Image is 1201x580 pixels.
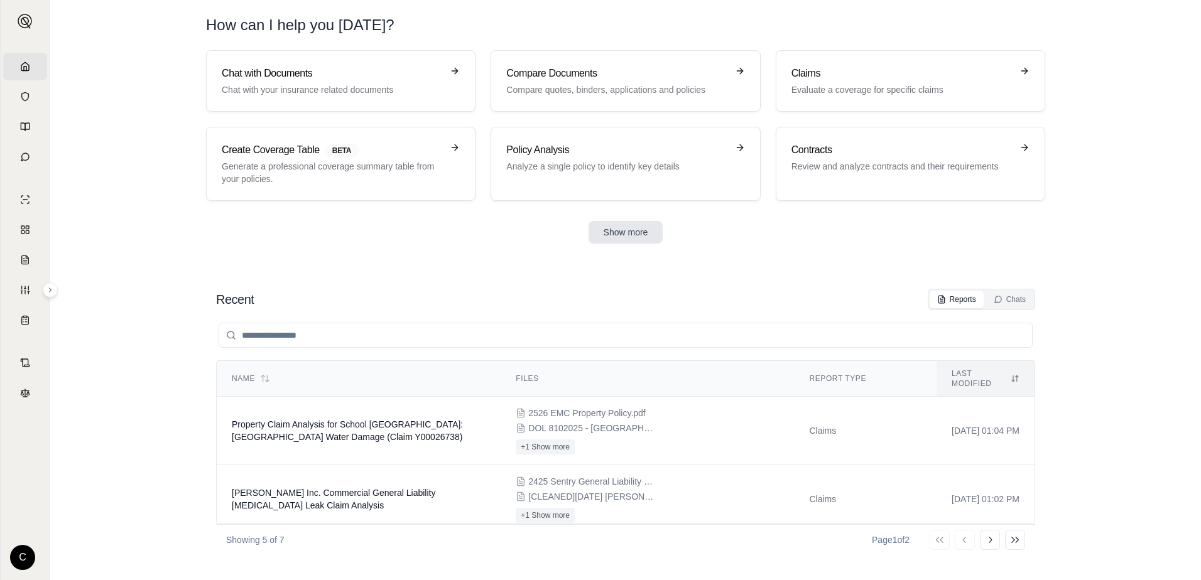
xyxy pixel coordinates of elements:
[232,373,486,384] div: Name
[986,291,1033,308] button: Chats
[528,475,654,488] span: 2425 Sentry General Liability Policy.pdf
[3,349,47,377] a: Contract Analysis
[937,465,1035,534] td: [DATE] 01:02 PM
[232,419,463,442] span: Property Claim Analysis for School District of Greenfield: Glenwood Elementary Water Damage (Clai...
[10,545,35,570] div: C
[491,50,760,112] a: Compare DocumentsCompare quotes, binders, applications and policies
[3,113,47,141] a: Prompt Library
[776,50,1045,112] a: ClaimsEvaluate a coverage for specific claims
[206,127,476,201] a: Create Coverage TableBETAGenerate a professional coverage summary table from your policies.
[589,221,663,244] button: Show more
[3,53,47,80] a: Home
[506,142,727,158] h3: Policy Analysis
[994,294,1026,304] div: Chats
[3,216,47,244] a: Policy Comparisons
[528,407,646,419] span: 2526 EMC Property Policy.pdf
[222,160,442,185] p: Generate a professional coverage summary table from your policies.
[506,83,727,96] p: Compare quotes, binders, applications and policies
[794,465,937,534] td: Claims
[3,246,47,274] a: Claim Coverage
[776,127,1045,201] a: ContractsReview and analyze contracts and their requirements
[232,488,435,510] span: Bassett Inc. Commercial General Liability Ammonia Leak Claim Analysis
[794,361,937,397] th: Report Type
[206,50,476,112] a: Chat with DocumentsChat with your insurance related documents
[516,439,575,454] button: +1 Show more
[791,160,1012,173] p: Review and analyze contracts and their requirements
[3,379,47,407] a: Legal Search Engine
[325,144,359,158] span: BETA
[506,160,727,173] p: Analyze a single policy to identify key details
[528,490,654,503] span: [CLEANED]2025-07-25 Bassett Inc. - Coverage Disclaimer(42972427.1).docx
[791,66,1012,81] h3: Claims
[791,83,1012,96] p: Evaluate a coverage for specific claims
[222,83,442,96] p: Chat with your insurance related documents
[13,9,38,34] button: Expand sidebar
[791,142,1012,158] h3: Contracts
[952,368,1019,389] div: Last modified
[206,15,394,35] h1: How can I help you [DATE]?
[930,291,984,308] button: Reports
[528,422,654,434] span: DOL 8102025 - Glenwood Elementary 3550 S 51st St Greenfield StormWater dmg - ROR Letter.pdf
[3,143,47,171] a: Chat
[3,306,47,334] a: Coverage Table
[222,66,442,81] h3: Chat with Documents
[3,276,47,304] a: Custom Report
[226,534,285,546] p: Showing 5 of 7
[43,282,58,298] button: Expand sidebar
[937,294,976,304] div: Reports
[506,66,727,81] h3: Compare Documents
[516,508,575,523] button: +1 Show more
[937,397,1035,465] td: [DATE] 01:04 PM
[222,142,442,158] h3: Create Coverage Table
[3,186,47,213] a: Single Policy
[501,361,794,397] th: Files
[491,127,760,201] a: Policy AnalysisAnalyze a single policy to identify key details
[794,397,937,465] td: Claims
[872,534,910,546] div: Page 1 of 2
[18,14,33,29] img: Expand sidebar
[3,83,47,110] a: Documents Vault
[216,291,254,308] h2: Recent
